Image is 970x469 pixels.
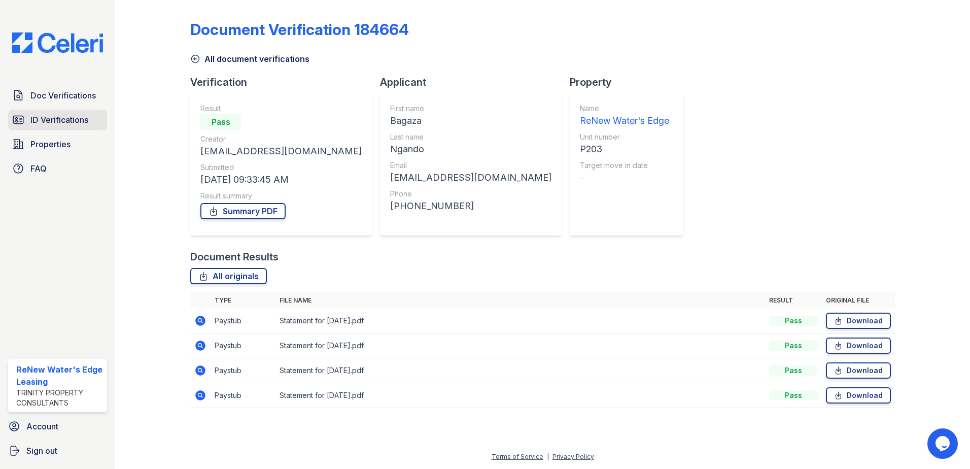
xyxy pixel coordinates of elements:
[16,363,103,388] div: ReNew Water's Edge Leasing
[8,110,107,130] a: ID Verifications
[30,162,47,175] span: FAQ
[211,358,275,383] td: Paystub
[580,104,669,128] a: Name ReNew Water's Edge
[211,383,275,408] td: Paystub
[8,85,107,106] a: Doc Verifications
[200,104,362,114] div: Result
[200,134,362,144] div: Creator
[769,390,818,400] div: Pass
[26,445,57,457] span: Sign out
[275,292,765,309] th: File name
[390,142,551,156] div: Ngando
[826,362,891,379] a: Download
[30,138,71,150] span: Properties
[26,420,58,432] span: Account
[200,144,362,158] div: [EMAIL_ADDRESS][DOMAIN_NAME]
[211,292,275,309] th: Type
[190,268,267,284] a: All originals
[390,160,551,171] div: Email
[380,75,570,89] div: Applicant
[769,341,818,351] div: Pass
[769,365,818,376] div: Pass
[826,313,891,329] a: Download
[16,388,103,408] div: Trinity Property Consultants
[200,114,241,130] div: Pass
[580,171,669,185] div: -
[580,114,669,128] div: ReNew Water's Edge
[570,75,691,89] div: Property
[765,292,822,309] th: Result
[8,134,107,154] a: Properties
[927,428,960,459] iframe: chat widget
[30,114,88,126] span: ID Verifications
[190,53,309,65] a: All document verifications
[275,358,765,383] td: Statement for [DATE].pdf
[580,142,669,156] div: P203
[200,203,286,219] a: Summary PDF
[552,453,594,460] a: Privacy Policy
[211,333,275,358] td: Paystub
[390,189,551,199] div: Phone
[30,89,96,102] span: Doc Verifications
[822,292,895,309] th: Original file
[547,453,549,460] div: |
[275,333,765,358] td: Statement for [DATE].pdf
[580,160,669,171] div: Target move in date
[390,171,551,185] div: [EMAIL_ADDRESS][DOMAIN_NAME]
[275,383,765,408] td: Statement for [DATE].pdf
[190,20,409,39] div: Document Verification 184664
[4,32,111,53] img: CE_Logo_Blue-a8612792a0a2168367f1c8372b55b34899dd931a85d93a1a3d3e32e68fde9ad4.png
[580,104,669,114] div: Name
[390,114,551,128] div: Bagaza
[190,75,380,89] div: Verification
[190,250,279,264] div: Document Results
[580,132,669,142] div: Unit number
[275,309,765,333] td: Statement for [DATE].pdf
[211,309,275,333] td: Paystub
[390,104,551,114] div: First name
[4,441,111,461] a: Sign out
[200,173,362,187] div: [DATE] 09:33:45 AM
[390,199,551,213] div: [PHONE_NUMBER]
[769,316,818,326] div: Pass
[826,338,891,354] a: Download
[8,158,107,179] a: FAQ
[492,453,543,460] a: Terms of Service
[4,416,111,437] a: Account
[200,162,362,173] div: Submitted
[826,387,891,404] a: Download
[390,132,551,142] div: Last name
[200,191,362,201] div: Result summary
